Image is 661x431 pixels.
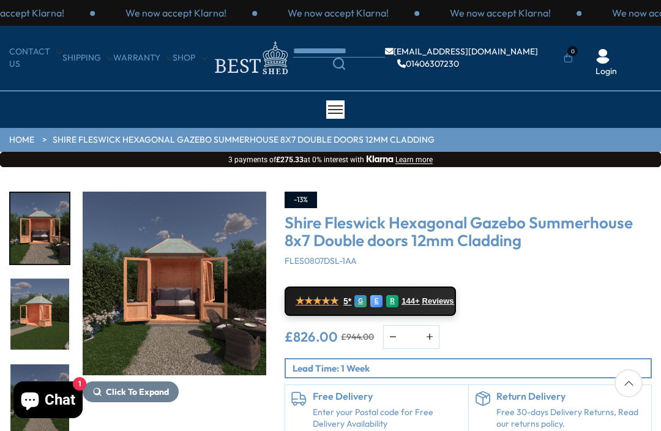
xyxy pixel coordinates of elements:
div: 2 / 9 [9,277,70,351]
div: 1 / 9 [9,192,70,265]
div: E [370,295,383,307]
div: R [386,295,398,307]
a: [EMAIL_ADDRESS][DOMAIN_NAME] [385,47,538,56]
a: CONTACT US [9,46,62,70]
div: G [354,295,367,307]
a: Enter your Postal code for Free Delivery Availability [313,407,462,430]
a: Login [596,66,617,78]
p: Lead Time: 1 Week [293,362,651,375]
a: Shop [173,52,207,64]
img: User Icon [596,49,610,64]
div: 2 / 3 [419,6,581,20]
p: Free 30-days Delivery Returns, Read our returns policy. [496,407,646,430]
div: 1 / 3 [257,6,419,20]
h6: Free Delivery [313,391,462,402]
img: FleswickSummerhouse_GARDEN_FRONT_LIFE_200x200.jpg [10,193,69,264]
del: £944.00 [341,332,374,341]
ins: £826.00 [285,330,338,343]
h3: Shire Fleswick Hexagonal Gazebo Summerhouse 8x7 Double doors 12mm Cladding [285,214,652,249]
span: Reviews [422,296,454,306]
img: Shire Fleswick Hexagonal Gazebo Summerhouse 8x7 Double doors 12mm Cladding [83,192,266,375]
h6: Return Delivery [496,391,646,402]
a: HOME [9,134,34,146]
span: Click To Expand [106,386,169,397]
span: 0 [567,46,578,56]
a: Search [293,58,385,70]
a: Warranty [113,52,173,64]
span: FLES0807DSL-1AA [285,255,357,266]
div: -13% [285,192,317,208]
a: Shire Fleswick Hexagonal Gazebo Summerhouse 8x7 Double doors 12mm Cladding [53,134,435,146]
a: Shipping [62,52,113,64]
button: Click To Expand [83,381,179,402]
span: 144+ [401,296,419,306]
img: logo [207,38,293,78]
p: We now accept Klarna! [288,6,389,20]
inbox-online-store-chat: Shopify online store chat [10,381,86,421]
a: 01406307230 [397,59,459,68]
span: ★★★★★ [296,295,338,307]
p: We now accept Klarna! [125,6,226,20]
img: FleswickSummerhouse_GARDEN_rh1_200x200.jpg [10,279,69,350]
a: ★★★★★ 5* G E R 144+ Reviews [285,287,456,316]
p: We now accept Klarna! [450,6,551,20]
div: 3 / 3 [95,6,257,20]
a: 0 [564,52,573,64]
